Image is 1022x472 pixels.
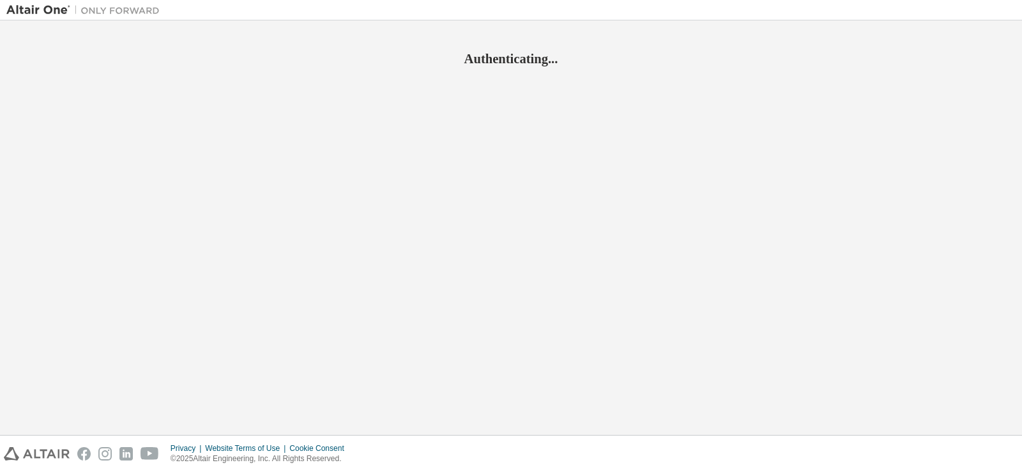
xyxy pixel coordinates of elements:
[98,447,112,461] img: instagram.svg
[171,453,352,464] p: © 2025 Altair Engineering, Inc. All Rights Reserved.
[77,447,91,461] img: facebook.svg
[6,4,166,17] img: Altair One
[6,50,1016,67] h2: Authenticating...
[171,443,205,453] div: Privacy
[119,447,133,461] img: linkedin.svg
[4,447,70,461] img: altair_logo.svg
[141,447,159,461] img: youtube.svg
[289,443,351,453] div: Cookie Consent
[205,443,289,453] div: Website Terms of Use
